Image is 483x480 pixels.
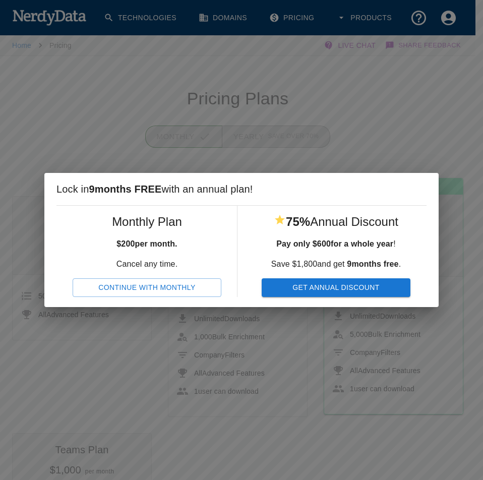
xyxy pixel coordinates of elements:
[89,184,161,195] b: 9 months FREE
[262,214,410,230] h5: Annual Discount
[262,258,410,270] p: Save $ 1,800 and get .
[262,278,410,297] button: Get Annual Discount
[276,239,393,248] b: Pay only $ 600 for a whole year
[73,278,221,297] button: Continue With Monthly
[73,258,221,270] p: Cancel any time.
[44,173,439,205] h2: Lock in with an annual plan!
[73,214,221,230] h5: Monthly Plan
[347,260,398,268] b: 9 months free
[262,238,410,250] p: !
[286,215,310,228] b: 75%
[116,239,177,248] b: $ 200 per month.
